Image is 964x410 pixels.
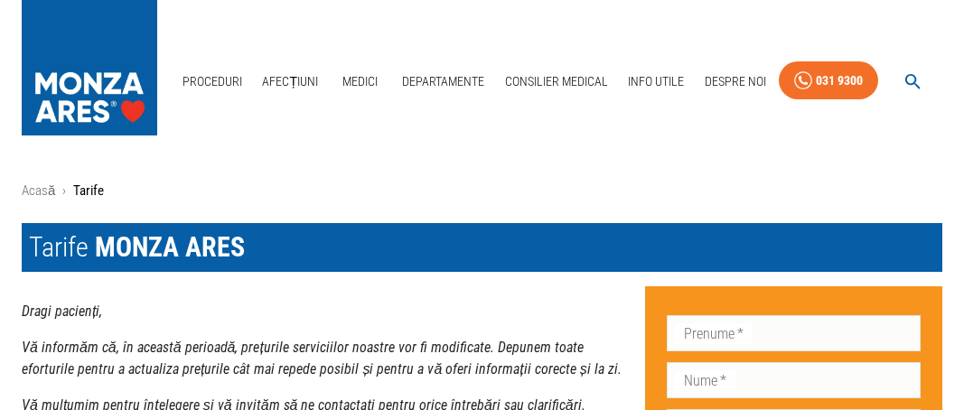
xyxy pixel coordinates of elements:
a: Departamente [395,63,491,100]
span: MONZA ARES [95,231,245,263]
strong: Vă informăm că, în această perioadă, prețurile serviciilor noastre vor fi modificate. Depunem toa... [22,339,622,377]
a: Despre Noi [697,63,773,100]
a: Medici [332,63,389,100]
a: Proceduri [175,63,249,100]
a: 031 9300 [779,61,878,100]
li: › [62,181,66,201]
nav: breadcrumb [22,181,942,201]
p: Tarife [73,181,104,201]
a: Acasă [22,182,55,199]
div: 031 9300 [816,70,863,92]
a: Afecțiuni [255,63,325,100]
a: Consilier Medical [498,63,615,100]
h1: Tarife [22,223,942,272]
a: Info Utile [621,63,691,100]
strong: Dragi pacienți, [22,303,102,320]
